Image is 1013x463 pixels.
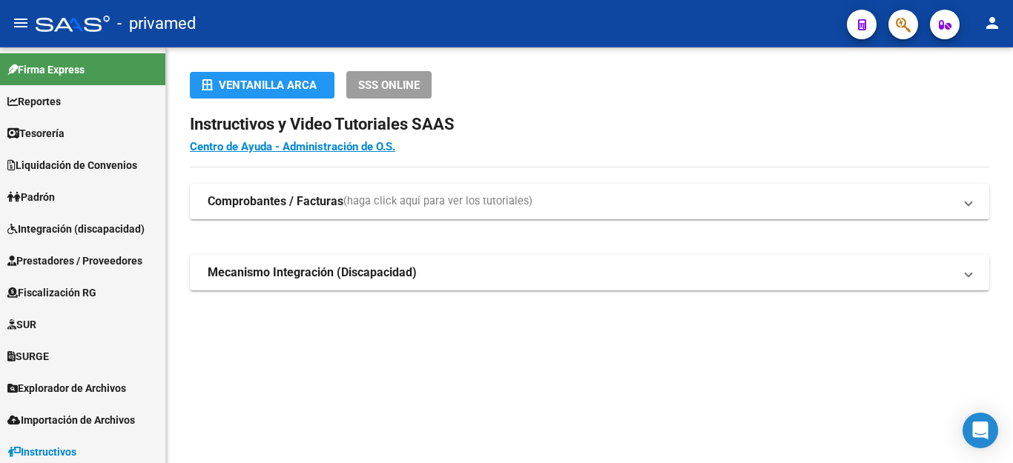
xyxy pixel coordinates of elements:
[7,125,65,141] span: Tesorería
[208,264,417,281] strong: Mecanismo Integración (Discapacidad)
[190,184,989,219] mat-expansion-panel-header: Comprobantes / Facturas(haga click aquí para ver los tutoriales)
[358,79,420,92] span: SSS ONLINE
[7,253,142,269] span: Prestadores / Proveedores
[346,71,432,99] button: SSS ONLINE
[7,380,126,396] span: Explorador de Archivos
[7,93,61,110] span: Reportes
[117,7,196,40] span: - privamed
[7,221,145,237] span: Integración (discapacidad)
[208,193,343,210] strong: Comprobantes / Facturas
[7,61,85,78] span: Firma Express
[983,14,1001,32] mat-icon: person
[190,110,989,139] h2: Instructivos y Video Tutoriales SAAS
[190,140,395,153] a: Centro de Ayuda - Administración de O.S.
[7,157,137,173] span: Liquidación de Convenios
[12,14,30,32] mat-icon: menu
[190,255,989,290] mat-expansion-panel-header: Mecanismo Integración (Discapacidad)
[7,316,36,333] span: SUR
[963,413,998,448] div: Open Intercom Messenger
[190,72,334,99] button: Ventanilla ARCA
[7,444,76,460] span: Instructivos
[7,348,49,364] span: SURGE
[343,193,532,210] span: (haga click aquí para ver los tutoriales)
[7,189,55,205] span: Padrón
[7,412,135,428] span: Importación de Archivos
[202,72,323,99] div: Ventanilla ARCA
[7,284,96,301] span: Fiscalización RG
